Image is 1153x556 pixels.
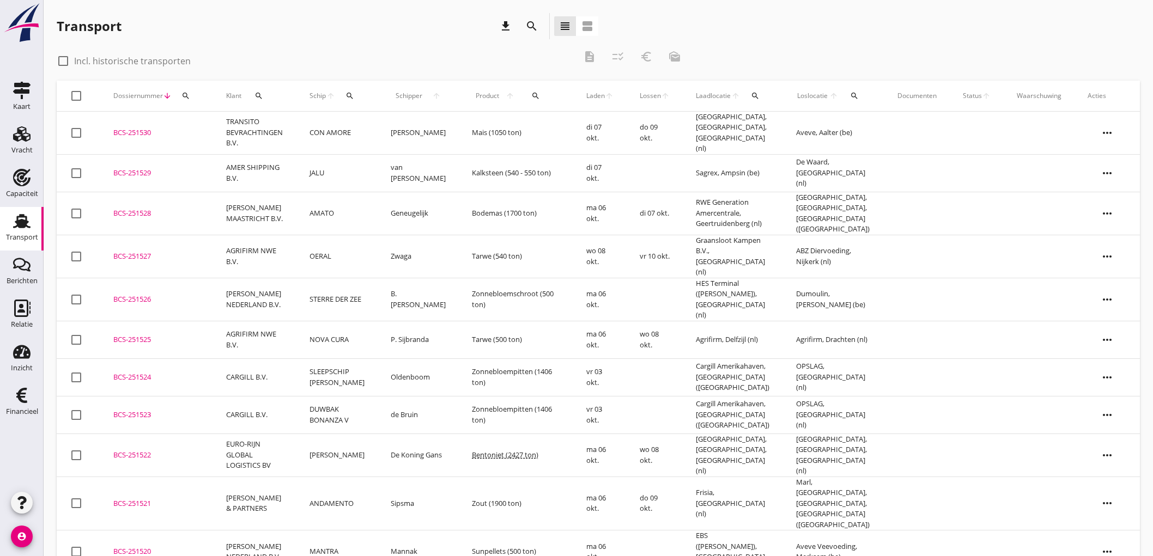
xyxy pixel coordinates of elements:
[326,91,335,100] i: arrow_upward
[573,433,627,476] td: ma 06 okt.
[6,408,38,415] div: Financieel
[57,17,122,35] div: Transport
[586,91,605,101] span: Laden
[11,364,33,371] div: Inzicht
[573,476,627,530] td: ma 06 okt.
[113,334,200,345] div: BCS-251525
[963,91,982,101] span: Status
[472,91,502,101] span: Product
[459,235,573,278] td: Tarwe (540 ton)
[573,192,627,235] td: ma 06 okt.
[573,112,627,155] td: di 07 okt.
[213,433,296,476] td: EURO-RIJN GLOBAL LOGISTICS BV
[378,321,459,358] td: P. Sijbranda
[696,91,731,101] span: Laadlocatie
[661,91,670,100] i: arrow_upward
[1092,400,1122,430] i: more_horiz
[783,358,884,396] td: OPSLAG, [GEOGRAPHIC_DATA] (nl)
[459,321,573,358] td: Tarwe (500 ton)
[627,192,683,235] td: di 07 okt.
[459,192,573,235] td: Bodemas (1700 ton)
[499,20,512,33] i: download
[573,154,627,192] td: di 07 okt.
[683,112,784,155] td: [GEOGRAPHIC_DATA], [GEOGRAPHIC_DATA], [GEOGRAPHIC_DATA] (nl)
[683,358,784,396] td: Cargill Amerikahaven, [GEOGRAPHIC_DATA] ([GEOGRAPHIC_DATA])
[472,450,538,460] span: Bentoniet (2427 ton)
[113,208,200,219] div: BCS-251528
[459,278,573,321] td: Zonnebloemschroot (500 ton)
[640,91,661,101] span: Lossen
[459,112,573,155] td: Mais (1050 ton)
[213,235,296,278] td: AGRIFIRM NWE B.V.
[683,476,784,530] td: Frisia, [GEOGRAPHIC_DATA] (nl)
[531,91,540,100] i: search
[113,168,200,179] div: BCS-251529
[6,234,38,241] div: Transport
[213,321,296,358] td: AGRIFIRM NWE B.V.
[378,154,459,192] td: van [PERSON_NAME]
[627,235,683,278] td: vr 10 okt.
[731,91,741,100] i: arrow_upward
[1092,118,1122,148] i: more_horiz
[13,103,31,110] div: Kaart
[1092,198,1122,229] i: more_horiz
[113,294,200,305] div: BCS-251526
[1092,284,1122,315] i: more_horiz
[213,396,296,433] td: CARGILL B.V.
[74,56,191,66] label: Incl. historische transporten
[113,498,200,509] div: BCS-251521
[573,278,627,321] td: ma 06 okt.
[213,476,296,530] td: [PERSON_NAME] & PARTNERS
[573,235,627,278] td: wo 08 okt.
[226,83,283,109] div: Klant
[378,278,459,321] td: B. [PERSON_NAME]
[627,476,683,530] td: do 09 okt.
[378,112,459,155] td: [PERSON_NAME]
[783,321,884,358] td: Agrifirm, Drachten (nl)
[459,154,573,192] td: Kalksteen (540 - 550 ton)
[345,91,354,100] i: search
[11,321,33,328] div: Relatie
[783,278,884,321] td: Dumoulin, [PERSON_NAME] (be)
[897,91,937,101] div: Documenten
[113,91,163,101] span: Dossiernummer
[982,91,991,100] i: arrow_upward
[296,321,378,358] td: NOVA CURA
[783,112,884,155] td: Aveve, Aalter (be)
[254,91,263,100] i: search
[7,277,38,284] div: Berichten
[2,3,41,43] img: logo-small.a267ee39.svg
[378,235,459,278] td: Zwaga
[796,91,828,101] span: Loslocatie
[1088,91,1127,101] div: Acties
[6,190,38,197] div: Capaciteit
[573,321,627,358] td: ma 06 okt.
[627,433,683,476] td: wo 08 okt.
[683,235,784,278] td: Graansloot Kampen B.V., [GEOGRAPHIC_DATA] (nl)
[829,91,839,100] i: arrow_upward
[378,358,459,396] td: Oldenboom
[378,192,459,235] td: Geneugelijk
[113,372,200,383] div: BCS-251524
[213,154,296,192] td: AMER SHIPPING B.V.
[296,358,378,396] td: SLEEPSCHIP [PERSON_NAME]
[163,91,172,100] i: arrow_downward
[683,321,784,358] td: Agrifirm, Delfzijl (nl)
[459,396,573,433] td: Zonnebloempitten (1406 ton)
[310,91,326,101] span: Schip
[213,358,296,396] td: CARGILL B.V.
[573,396,627,433] td: vr 03 okt.
[296,476,378,530] td: ANDAMENTO
[296,235,378,278] td: OERAL
[11,146,33,154] div: Vracht
[783,433,884,476] td: [GEOGRAPHIC_DATA], [GEOGRAPHIC_DATA], [GEOGRAPHIC_DATA] (nl)
[783,154,884,192] td: De Waard, [GEOGRAPHIC_DATA] (nl)
[11,526,33,547] i: account_circle
[378,476,459,530] td: Sipsma
[378,396,459,433] td: de Bruin
[213,278,296,321] td: [PERSON_NAME] NEDERLAND B.V.
[113,410,200,420] div: BCS-251523
[296,154,378,192] td: JALU
[683,278,784,321] td: HES Terminal ([PERSON_NAME]), [GEOGRAPHIC_DATA] (nl)
[850,91,859,100] i: search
